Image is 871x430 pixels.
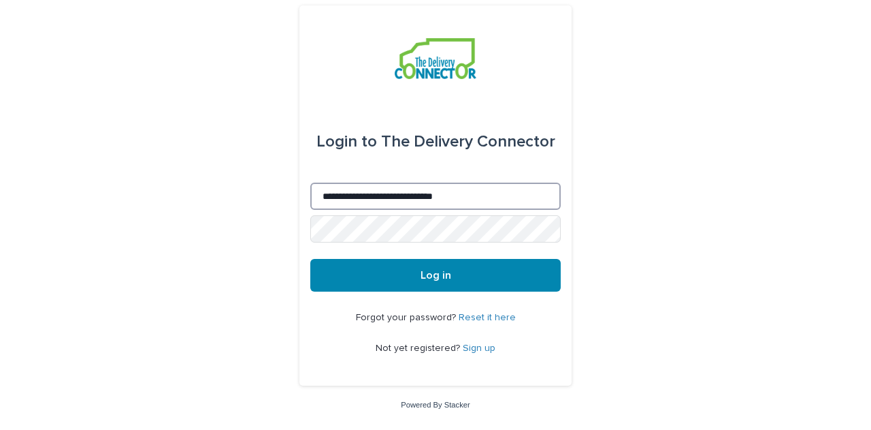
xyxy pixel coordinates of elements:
[401,401,470,409] a: Powered By Stacker
[421,270,451,281] span: Log in
[310,259,561,292] button: Log in
[463,343,495,353] a: Sign up
[316,123,555,161] div: The Delivery Connector
[459,313,516,322] a: Reset it here
[376,343,463,353] span: Not yet registered?
[356,313,459,322] span: Forgot your password?
[316,134,377,150] span: Login to
[395,38,476,79] img: aCWQmA6OSGG0Kwt8cj3c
